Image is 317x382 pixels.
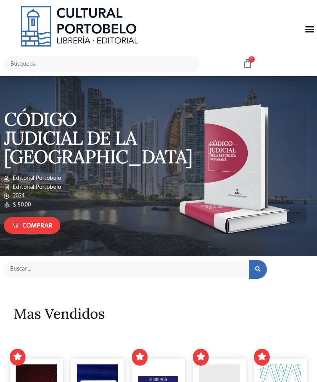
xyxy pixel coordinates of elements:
p: CÓDIGO JUDICIAL DE LA [GEOGRAPHIC_DATA] [4,110,155,166]
button: search submit [249,260,267,279]
span: Editorial Portobelo [11,183,61,192]
span: $ 50.00 [11,201,31,210]
input: Búsqueda [4,56,199,72]
input: Buscar ... [4,261,249,278]
span: 2024 [11,192,25,201]
span: Comprar [22,221,52,231]
a: Comprar [4,217,60,234]
h2: Mas Vendidos [14,306,303,322]
span: Editorial Portobelo [11,174,61,183]
span: 0 [249,56,255,63]
a: 0 [243,59,252,69]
